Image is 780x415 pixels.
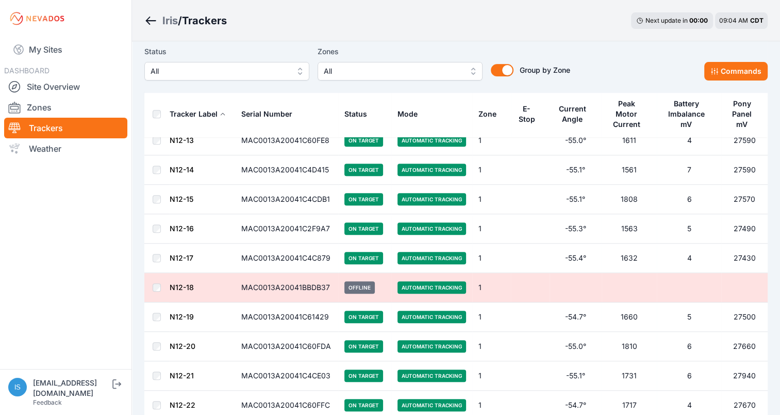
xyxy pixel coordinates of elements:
button: Current Angle [556,97,595,132]
td: 1611 [602,126,657,155]
div: 00 : 00 [689,17,708,25]
td: 6 [657,332,721,361]
a: Weather [4,138,127,159]
a: N12-14 [170,165,194,174]
td: 27430 [721,244,768,273]
button: Tracker Label [170,102,226,126]
td: MAC0013A20041C4CDB1 [235,185,338,214]
td: -55.3° [550,214,602,244]
button: All [318,62,483,81]
button: Serial Number [241,102,301,126]
td: 1660 [602,302,657,332]
span: Automatic Tracking [397,252,466,264]
td: MAC0013A20041C4CE03 [235,361,338,391]
td: 27590 [721,155,768,185]
button: Pony Panel mV [727,91,761,137]
td: -55.1° [550,185,602,214]
a: N12-16 [170,224,194,233]
td: 1731 [602,361,657,391]
button: Status [344,102,375,126]
img: Nevados [8,10,66,27]
h3: Trackers [182,13,227,28]
td: 1810 [602,332,657,361]
span: On Target [344,399,383,411]
img: iswagart@prim.com [8,378,27,396]
td: MAC0013A20041C4C879 [235,244,338,273]
span: Automatic Tracking [397,281,466,294]
td: 6 [657,185,721,214]
div: E-Stop [517,104,536,124]
td: MAC0013A20041C60FDA [235,332,338,361]
div: Serial Number [241,109,292,119]
a: Zones [4,97,127,118]
span: All [151,65,289,77]
td: -55.0° [550,332,602,361]
td: 1 [472,155,511,185]
td: MAC0013A20041C4D415 [235,155,338,185]
a: My Sites [4,37,127,62]
td: 27570 [721,185,768,214]
td: 5 [657,302,721,332]
td: MAC0013A20041C2F9A7 [235,214,338,244]
span: Automatic Tracking [397,370,466,382]
span: Automatic Tracking [397,164,466,176]
span: Automatic Tracking [397,340,466,353]
td: -55.1° [550,155,602,185]
span: 09:04 AM [719,17,748,24]
nav: Breadcrumb [144,7,227,34]
a: Iris [162,13,178,28]
button: All [144,62,309,81]
a: N12-21 [170,371,194,380]
div: Zone [478,109,496,119]
td: 27490 [721,214,768,244]
td: 27590 [721,126,768,155]
td: 1 [472,244,511,273]
a: N12-17 [170,253,193,262]
a: Feedback [33,398,62,406]
span: On Target [344,134,383,147]
span: On Target [344,193,383,205]
span: On Target [344,340,383,353]
td: 1808 [602,185,657,214]
td: 1 [472,302,511,332]
td: 1561 [602,155,657,185]
div: Pony Panel mV [727,99,756,130]
div: Current Angle [556,104,589,124]
a: Site Overview [4,76,127,97]
div: Tracker Label [170,109,218,119]
span: Automatic Tracking [397,399,466,411]
td: 27660 [721,332,768,361]
span: Automatic Tracking [397,311,466,323]
span: On Target [344,164,383,176]
button: Battery Imbalance mV [663,91,715,137]
div: Peak Motor Current [608,99,645,130]
span: Automatic Tracking [397,193,466,205]
label: Zones [318,45,483,58]
td: 27940 [721,361,768,391]
td: 4 [657,126,721,155]
div: Mode [397,109,418,119]
button: Peak Motor Current [608,91,651,137]
span: On Target [344,311,383,323]
a: N12-19 [170,312,194,321]
td: MAC0013A20041C60FE8 [235,126,338,155]
a: N12-13 [170,136,194,145]
td: 7 [657,155,721,185]
a: N12-18 [170,283,194,292]
div: [EMAIL_ADDRESS][DOMAIN_NAME] [33,378,110,398]
td: 1632 [602,244,657,273]
span: Group by Zone [520,66,570,74]
button: E-Stop [517,97,543,132]
span: Automatic Tracking [397,134,466,147]
label: Status [144,45,309,58]
div: Status [344,109,367,119]
td: 6 [657,361,721,391]
span: DASHBOARD [4,66,49,75]
a: N12-22 [170,401,195,409]
span: On Target [344,370,383,382]
a: Trackers [4,118,127,138]
td: -54.7° [550,302,602,332]
button: Zone [478,102,505,126]
a: N12-15 [170,195,193,203]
